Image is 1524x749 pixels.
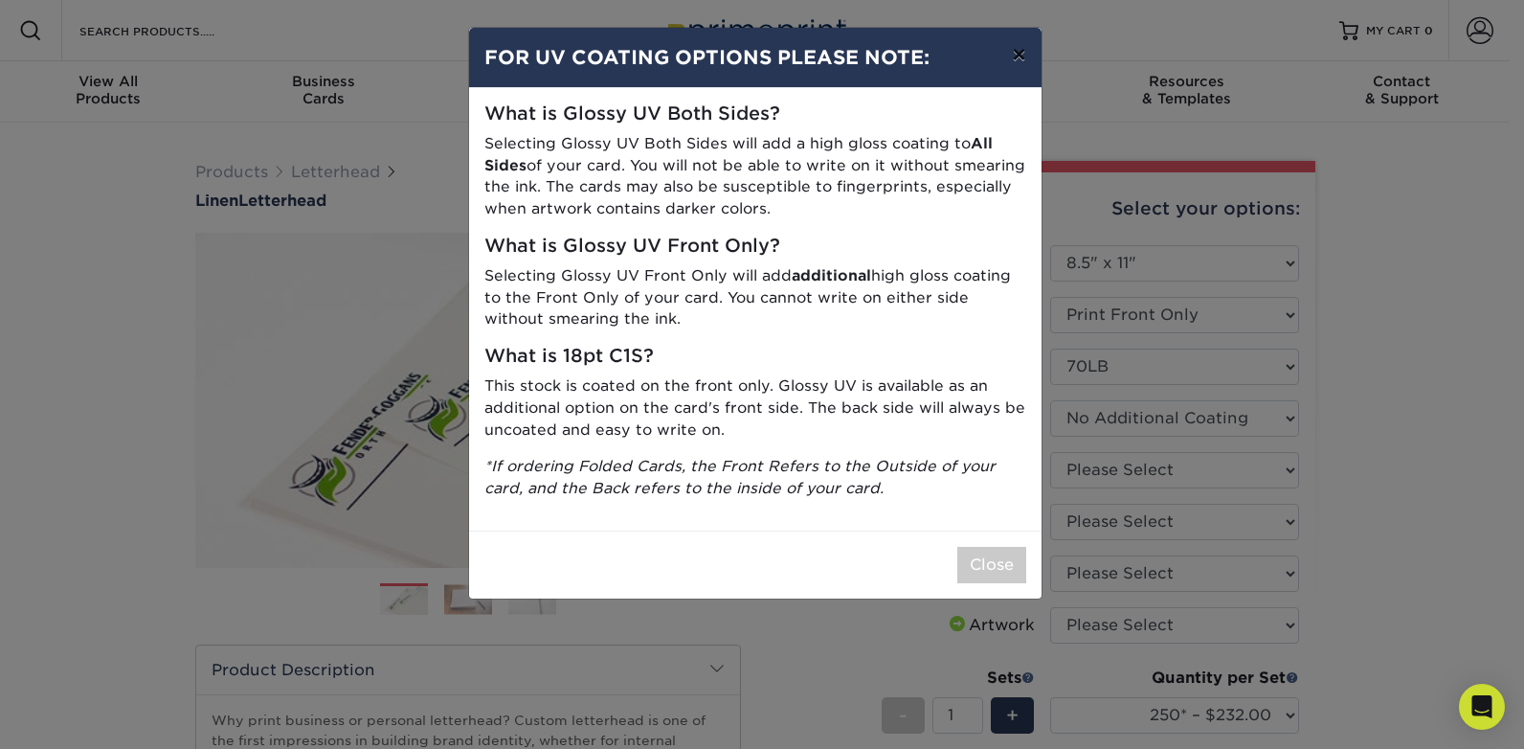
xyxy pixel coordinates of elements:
[484,375,1026,441] p: This stock is coated on the front only. Glossy UV is available as an additional option on the car...
[484,134,993,174] strong: All Sides
[792,266,871,284] strong: additional
[484,43,1026,72] h4: FOR UV COATING OPTIONS PLEASE NOTE:
[957,547,1026,583] button: Close
[484,346,1026,368] h5: What is 18pt C1S?
[484,103,1026,125] h5: What is Glossy UV Both Sides?
[1459,684,1505,730] div: Open Intercom Messenger
[997,28,1041,81] button: ×
[484,133,1026,220] p: Selecting Glossy UV Both Sides will add a high gloss coating to of your card. You will not be abl...
[484,265,1026,330] p: Selecting Glossy UV Front Only will add high gloss coating to the Front Only of your card. You ca...
[484,236,1026,258] h5: What is Glossy UV Front Only?
[484,457,996,497] i: *If ordering Folded Cards, the Front Refers to the Outside of your card, and the Back refers to t...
